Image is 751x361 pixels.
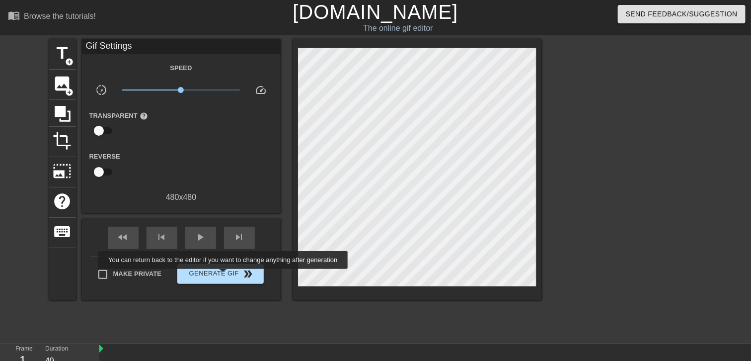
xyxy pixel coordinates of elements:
span: title [53,44,72,63]
span: help [140,112,148,120]
label: Reverse [89,152,120,162]
button: Send Feedback/Suggestion [618,5,746,23]
label: Speed [170,63,192,73]
button: Generate Gif [177,264,263,284]
span: keyboard [53,222,72,241]
div: Browse the tutorials! [24,12,96,20]
span: image [53,74,72,93]
span: play_arrow [195,231,207,243]
div: Gif Settings [82,39,281,54]
span: Make Private [113,269,162,279]
span: crop [53,131,72,150]
label: Duration [45,346,68,352]
a: [DOMAIN_NAME] [293,1,458,23]
span: Generate Gif [181,268,259,280]
span: photo_size_select_large [53,162,72,180]
span: add_circle [66,88,74,96]
span: help [53,192,72,211]
span: slow_motion_video [95,84,107,96]
label: Transparent [89,111,148,121]
span: add_circle [66,58,74,66]
span: double_arrow [242,268,254,280]
span: menu_book [8,9,20,21]
span: speed [255,84,267,96]
div: 480 x 480 [82,191,281,203]
span: skip_next [233,231,245,243]
span: Send Feedback/Suggestion [626,8,738,20]
span: fast_rewind [117,231,129,243]
span: skip_previous [156,231,168,243]
div: The online gif editor [255,22,541,34]
a: Browse the tutorials! [8,9,96,25]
